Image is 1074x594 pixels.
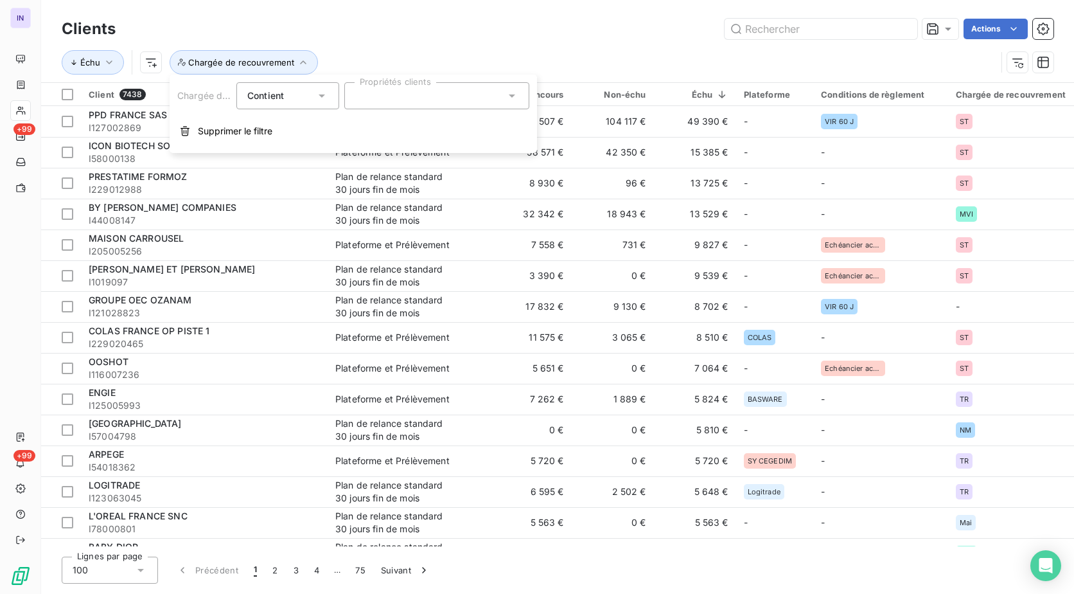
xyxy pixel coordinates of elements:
[960,179,969,187] span: ST
[744,89,806,100] div: Plateforme
[825,364,881,372] span: Echéancier accordé
[654,322,736,353] td: 8 510 €
[572,476,654,507] td: 2 502 €
[744,239,748,250] span: -
[89,430,320,443] span: I57004798
[89,202,236,213] span: BY [PERSON_NAME] COMPANIES
[960,334,969,341] span: ST
[654,353,736,384] td: 7 064 €
[286,557,306,584] button: 3
[744,208,748,219] span: -
[89,183,320,196] span: I229012988
[335,510,453,535] div: Plan de relance standard 30 jours fin de mois
[956,301,960,312] span: -
[89,337,320,350] span: I229020465
[335,362,450,375] div: Plateforme et Prélèvement
[960,457,969,465] span: TR
[335,170,453,196] div: Plan de relance standard 30 jours fin de mois
[744,116,748,127] span: -
[725,19,917,39] input: Rechercher
[654,476,736,507] td: 5 648 €
[572,384,654,415] td: 1 889 €
[168,557,246,584] button: Précédent
[821,177,825,188] span: -
[821,455,825,466] span: -
[89,523,320,535] span: I78000801
[373,557,438,584] button: Suivant
[662,89,728,100] div: Échu
[960,118,969,125] span: ST
[572,446,654,476] td: 0 €
[265,557,285,584] button: 2
[654,538,736,569] td: 5 540 €
[654,291,736,322] td: 8 702 €
[335,393,450,406] div: Plateforme et Prélèvement
[355,90,365,102] input: Propriétés clients
[960,395,969,403] span: TR
[654,230,736,260] td: 9 827 €
[119,89,146,100] span: 7438
[13,450,35,462] span: +99
[821,89,940,100] div: Conditions de règlement
[1030,550,1061,581] div: Open Intercom Messenger
[461,507,572,538] td: 5 563 €
[821,393,825,404] span: -
[89,233,184,244] span: MAISON CARROUSEL
[821,486,825,497] span: -
[821,332,825,343] span: -
[748,457,793,465] span: SY CEGEDIM
[748,395,783,403] span: BASWARE
[89,461,320,474] span: I54018362
[744,517,748,528] span: -
[654,384,736,415] td: 5 824 €
[960,426,971,434] span: NM
[89,245,320,258] span: I205005256
[89,449,124,460] span: ARPEGE
[748,334,772,341] span: COLAS
[10,566,31,586] img: Logo LeanPay
[748,488,780,496] span: Logitrade
[572,291,654,322] td: 9 130 €
[461,446,572,476] td: 5 720 €
[198,125,272,138] span: Supprimer le filtre
[348,557,373,584] button: 75
[10,8,31,28] div: IN
[188,57,294,67] span: Chargée de recouvrement
[654,260,736,291] td: 9 539 €
[960,488,969,496] span: TR
[821,147,825,157] span: -
[13,123,35,135] span: +99
[654,106,736,137] td: 49 390 €
[335,263,453,289] div: Plan de relance standard 30 jours fin de mois
[960,210,973,218] span: MVI
[89,510,188,521] span: L'OREAL FRANCE SNC
[335,201,453,227] div: Plan de relance standard 30 jours fin de mois
[89,325,209,336] span: COLAS FRANCE OP PISTE 1
[825,118,854,125] span: VIR 60 J
[821,517,825,528] span: -
[89,109,167,120] span: PPD FRANCE SAS
[89,152,320,165] span: I58000138
[960,241,969,249] span: ST
[89,387,116,398] span: ENGIE
[335,294,453,319] div: Plan de relance standard 30 jours fin de mois
[247,90,284,101] span: Contient
[461,476,572,507] td: 6 595 €
[744,301,748,312] span: -
[80,57,100,67] span: Échu
[89,264,256,274] span: [PERSON_NAME] ET [PERSON_NAME]
[744,177,748,188] span: -
[461,230,572,260] td: 7 558 €
[572,322,654,353] td: 3 065 €
[335,541,453,566] div: Plan de relance standard 30 jours fin de mois
[572,415,654,446] td: 0 €
[89,368,320,381] span: I116007236
[177,90,290,101] span: Chargée de recouvrement
[744,424,748,435] span: -
[654,137,736,168] td: 15 385 €
[461,291,572,322] td: 17 832 €
[89,171,188,182] span: PRESTATIME FORMOZ
[170,50,318,75] button: Chargée de recouvrement
[89,294,192,305] span: GROUPE OEC OZANAM
[461,199,572,230] td: 32 342 €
